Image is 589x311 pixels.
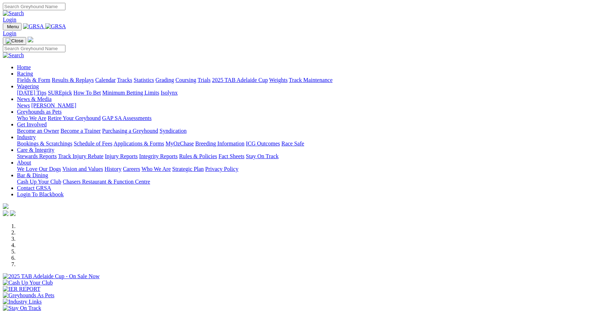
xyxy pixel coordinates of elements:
[246,140,280,146] a: ICG Outcomes
[3,45,65,52] input: Search
[134,77,154,83] a: Statistics
[58,153,103,159] a: Track Injury Rebate
[3,10,24,17] img: Search
[281,140,304,146] a: Race Safe
[212,77,268,83] a: 2025 TAB Adelaide Cup
[161,90,178,96] a: Isolynx
[17,185,51,191] a: Contact GRSA
[142,166,171,172] a: Who We Are
[17,153,57,159] a: Stewards Reports
[31,102,76,108] a: [PERSON_NAME]
[104,166,121,172] a: History
[17,102,30,108] a: News
[17,172,48,178] a: Bar & Dining
[197,77,210,83] a: Trials
[205,166,238,172] a: Privacy Policy
[95,77,116,83] a: Calendar
[114,140,164,146] a: Applications & Forms
[179,153,217,159] a: Rules & Policies
[17,191,64,197] a: Login To Blackbook
[17,140,586,147] div: Industry
[166,140,194,146] a: MyOzChase
[3,292,54,299] img: Greyhounds As Pets
[17,160,31,166] a: About
[102,128,158,134] a: Purchasing a Greyhound
[17,179,61,185] a: Cash Up Your Club
[17,102,586,109] div: News & Media
[102,115,152,121] a: GAP SA Assessments
[17,115,586,121] div: Greyhounds as Pets
[3,3,65,10] input: Search
[6,38,23,44] img: Close
[63,179,150,185] a: Chasers Restaurant & Function Centre
[156,77,174,83] a: Grading
[123,166,140,172] a: Careers
[3,273,100,280] img: 2025 TAB Adelaide Cup - On Sale Now
[60,128,101,134] a: Become a Trainer
[3,280,53,286] img: Cash Up Your Club
[28,37,33,42] img: logo-grsa-white.png
[45,23,66,30] img: GRSA
[62,166,103,172] a: Vision and Values
[246,153,278,159] a: Stay On Track
[17,147,54,153] a: Care & Integrity
[3,30,16,36] a: Login
[17,121,47,127] a: Get Involved
[102,90,159,96] a: Minimum Betting Limits
[3,23,22,30] button: Toggle navigation
[48,115,101,121] a: Retire Your Greyhound
[17,90,586,96] div: Wagering
[17,134,36,140] a: Industry
[139,153,178,159] a: Integrity Reports
[3,286,40,292] img: IER REPORT
[17,115,46,121] a: Who We Are
[23,23,44,30] img: GRSA
[48,90,72,96] a: SUREpick
[17,77,586,83] div: Racing
[3,37,26,45] button: Toggle navigation
[17,166,61,172] a: We Love Our Dogs
[3,210,8,216] img: facebook.svg
[219,153,244,159] a: Fact Sheets
[17,153,586,160] div: Care & Integrity
[17,77,50,83] a: Fields & Form
[3,17,16,23] a: Login
[195,140,244,146] a: Breeding Information
[10,210,16,216] img: twitter.svg
[3,299,42,305] img: Industry Links
[117,77,132,83] a: Tracks
[17,166,586,172] div: About
[3,203,8,209] img: logo-grsa-white.png
[74,90,101,96] a: How To Bet
[160,128,186,134] a: Syndication
[7,24,19,29] span: Menu
[17,96,52,102] a: News & Media
[17,179,586,185] div: Bar & Dining
[105,153,138,159] a: Injury Reports
[17,71,33,77] a: Racing
[17,90,46,96] a: [DATE] Tips
[74,140,112,146] a: Schedule of Fees
[3,52,24,59] img: Search
[269,77,288,83] a: Weights
[17,128,586,134] div: Get Involved
[289,77,333,83] a: Track Maintenance
[172,166,204,172] a: Strategic Plan
[17,64,31,70] a: Home
[17,128,59,134] a: Become an Owner
[17,83,39,89] a: Wagering
[175,77,196,83] a: Coursing
[17,140,72,146] a: Bookings & Scratchings
[52,77,94,83] a: Results & Replays
[17,109,62,115] a: Greyhounds as Pets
